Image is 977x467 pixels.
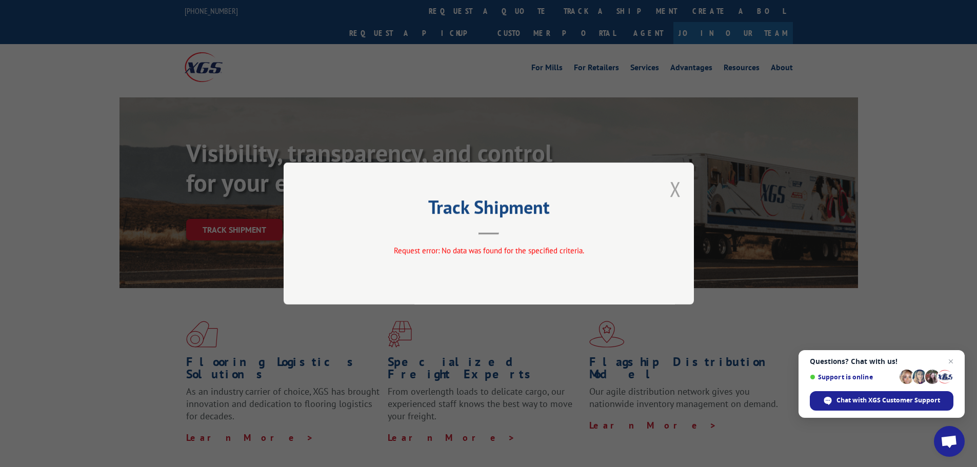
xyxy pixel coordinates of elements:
div: Open chat [934,426,965,457]
span: Support is online [810,373,896,381]
span: Request error: No data was found for the specified criteria. [393,246,584,255]
span: Chat with XGS Customer Support [836,396,940,405]
h2: Track Shipment [335,200,643,219]
button: Close modal [670,175,681,202]
span: Close chat [945,355,957,368]
div: Chat with XGS Customer Support [810,391,953,411]
span: Questions? Chat with us! [810,357,953,366]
